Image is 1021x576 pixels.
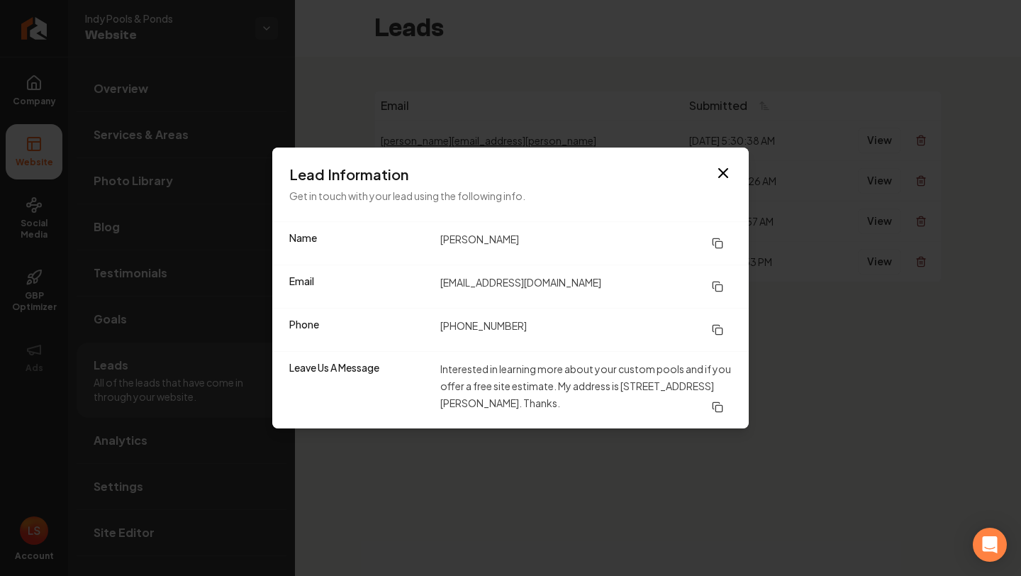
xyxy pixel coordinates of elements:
dd: Interested in learning more about your custom pools and if you offer a free site estimate. My add... [440,360,732,420]
dd: [PHONE_NUMBER] [440,317,732,343]
dt: Leave Us A Message [289,360,429,420]
dt: Name [289,231,429,256]
dt: Email [289,274,429,299]
dd: [PERSON_NAME] [440,231,732,256]
p: Get in touch with your lead using the following info. [289,187,732,204]
dd: [EMAIL_ADDRESS][DOMAIN_NAME] [440,274,732,299]
dt: Phone [289,317,429,343]
h3: Lead Information [289,165,732,184]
